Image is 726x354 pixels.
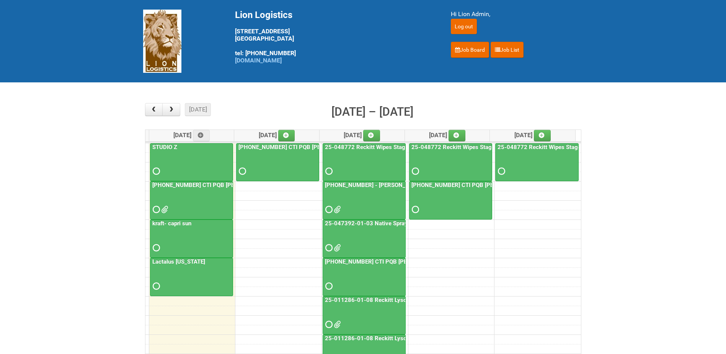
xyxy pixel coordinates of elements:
[173,131,210,139] span: [DATE]
[150,258,233,296] a: Lactalus [US_STATE]
[235,10,432,64] div: [STREET_ADDRESS] [GEOGRAPHIC_DATA] tel: [PHONE_NUMBER]
[334,207,339,212] span: 25-061653-01 Kiehl's UFC InnoCPT Mailing Letter-V1.pdf LPF.xlsx JNF.DOC MDN (2).xlsx MDN.xlsx
[236,143,319,182] a: [PHONE_NUMBER] CTI PQB [PERSON_NAME] Real US - blinding day
[143,37,181,44] a: Lion Logistics
[410,144,560,151] a: 25-048772 Reckitt Wipes Stage 4 - blinding/labeling day
[498,169,503,174] span: Requested
[534,130,551,141] a: Add an event
[451,42,489,58] a: Job Board
[495,143,579,182] a: 25-048772 Reckitt Wipes Stage 4 - blinding/labeling day
[153,284,158,289] span: Requested
[325,207,331,212] span: Requested
[325,169,331,174] span: Requested
[331,103,413,121] h2: [DATE] – [DATE]
[323,258,502,265] a: [PHONE_NUMBER] CTI PQB [PERSON_NAME] Real US - blinding day
[278,130,295,141] a: Add an event
[451,19,477,34] input: Log out
[323,258,406,296] a: [PHONE_NUMBER] CTI PQB [PERSON_NAME] Real US - blinding day
[451,10,583,19] div: Hi Lion Admin,
[193,130,210,141] a: Add an event
[143,10,181,73] img: Lion Logistics
[239,169,244,174] span: Requested
[323,335,494,342] a: 25-011286-01-08 Reckitt Lysol Laundry Scented - photos for QC
[153,207,158,212] span: Requested
[496,144,646,151] a: 25-048772 Reckitt Wipes Stage 4 - blinding/labeling day
[334,322,339,327] span: 25-011286-01-08 Reckitt Lysol Laundry Scented - Lion.xlsx 25-011286-01-08 Reckitt Lysol Laundry S...
[325,322,331,327] span: Requested
[323,182,458,188] a: [PHONE_NUMBER] - [PERSON_NAME] UFC CUT US
[237,144,416,151] a: [PHONE_NUMBER] CTI PQB [PERSON_NAME] Real US - blinding day
[153,169,158,174] span: Requested
[323,296,406,334] a: 25-011286-01-08 Reckitt Lysol Laundry Scented
[449,130,465,141] a: Add an event
[514,131,551,139] span: [DATE]
[323,220,452,227] a: 25-047392-01-03 Native Spray Rapid Response
[325,245,331,251] span: Requested
[412,169,417,174] span: Requested
[323,297,454,303] a: 25-011286-01-08 Reckitt Lysol Laundry Scented
[235,57,282,64] a: [DOMAIN_NAME]
[259,131,295,139] span: [DATE]
[323,220,406,258] a: 25-047392-01-03 Native Spray Rapid Response
[151,182,330,188] a: [PHONE_NUMBER] CTI PQB [PERSON_NAME] Real US - blinding day
[161,207,166,212] span: Front Label KRAFT batch 2 (02.26.26) - code AZ05 use 2nd.docx Front Label KRAFT batch 2 (02.26.26...
[235,10,292,20] span: Lion Logistics
[429,131,465,139] span: [DATE]
[363,130,380,141] a: Add an event
[409,181,492,220] a: [PHONE_NUMBER] CTI PQB [PERSON_NAME] Real US - blinding day
[344,131,380,139] span: [DATE]
[151,258,207,265] a: Lactalus [US_STATE]
[409,143,492,182] a: 25-048772 Reckitt Wipes Stage 4 - blinding/labeling day
[323,144,474,151] a: 25-048772 Reckitt Wipes Stage 4 - blinding/labeling day
[323,181,406,220] a: [PHONE_NUMBER] - [PERSON_NAME] UFC CUT US
[334,245,339,251] span: 25-047392-01-03 - LPF.xlsx 25-047392-01 Native Spray.pdf 25-047392-01-03 JNF.DOC 25-047392-01-03 ...
[323,143,406,182] a: 25-048772 Reckitt Wipes Stage 4 - blinding/labeling day
[153,245,158,251] span: Requested
[150,143,233,182] a: STUDIO Z
[150,181,233,220] a: [PHONE_NUMBER] CTI PQB [PERSON_NAME] Real US - blinding day
[491,42,524,58] a: Job List
[151,220,193,227] a: kraft- capri sun
[150,220,233,258] a: kraft- capri sun
[185,103,211,116] button: [DATE]
[412,207,417,212] span: Requested
[325,284,331,289] span: Requested
[151,144,179,151] a: STUDIO Z
[410,182,589,188] a: [PHONE_NUMBER] CTI PQB [PERSON_NAME] Real US - blinding day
